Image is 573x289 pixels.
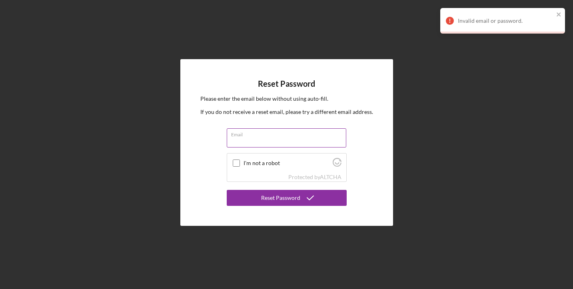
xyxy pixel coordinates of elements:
[333,161,341,168] a: Visit Altcha.org
[458,18,554,24] div: Invalid email or password.
[227,190,347,206] button: Reset Password
[258,79,315,88] h4: Reset Password
[200,94,373,103] p: Please enter the email below without using auto-fill.
[261,190,300,206] div: Reset Password
[200,108,373,116] p: If you do not receive a reset email, please try a different email address.
[320,173,341,180] a: Visit Altcha.org
[231,129,346,138] label: Email
[288,174,341,180] div: Protected by
[244,160,330,166] label: I'm not a robot
[556,11,562,19] button: close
